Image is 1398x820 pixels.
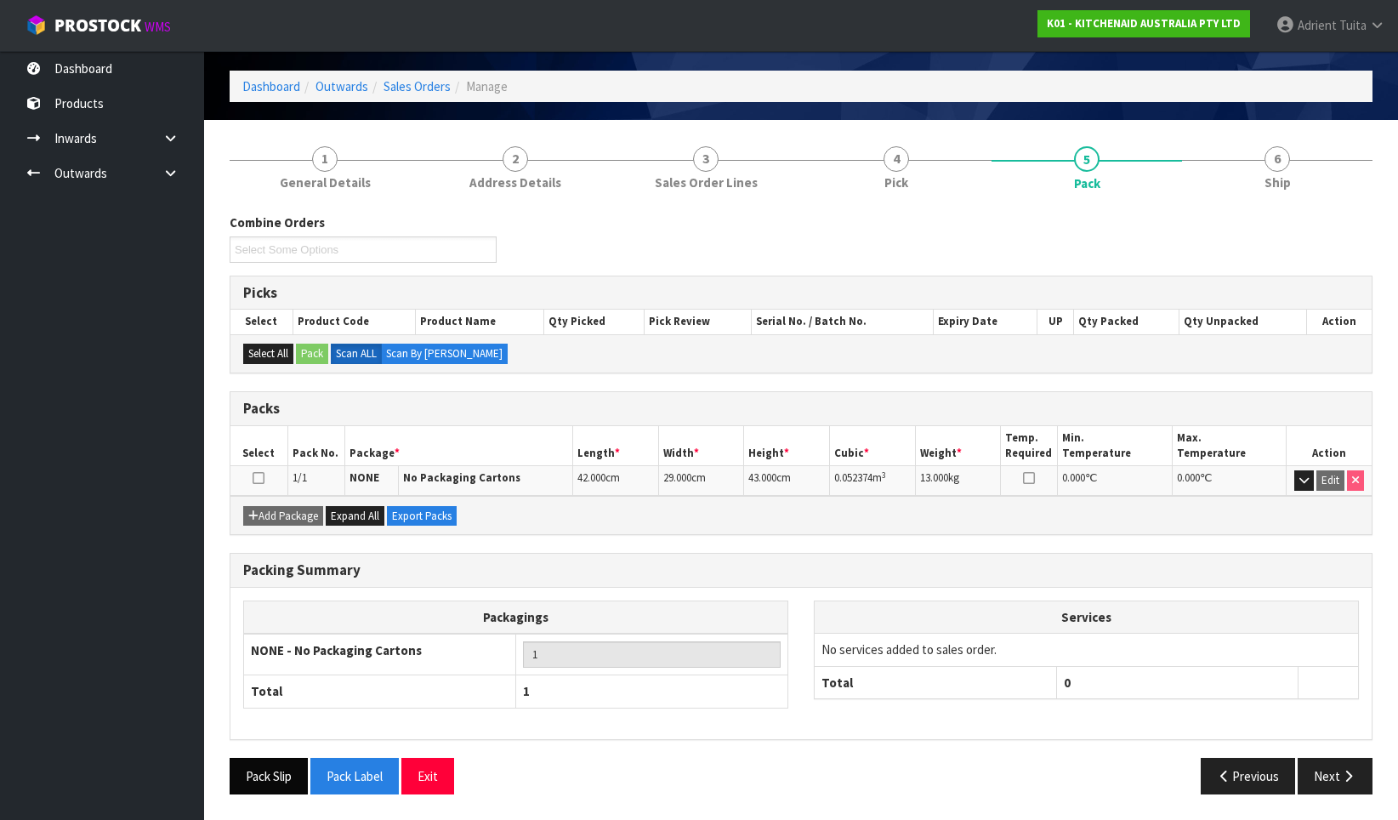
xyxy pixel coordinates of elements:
[331,344,382,364] label: Scan ALL
[54,14,141,37] span: ProStock
[326,506,384,527] button: Expand All
[815,601,1358,634] th: Services
[693,146,719,172] span: 3
[1073,310,1179,333] th: Qty Packed
[230,214,325,231] label: Combine Orders
[466,78,508,94] span: Manage
[663,470,691,485] span: 29.000
[243,506,323,527] button: Add Package
[573,466,659,496] td: cm
[744,426,830,466] th: Height
[415,310,543,333] th: Product Name
[331,509,379,523] span: Expand All
[1074,146,1100,172] span: 5
[577,470,605,485] span: 42.000
[315,78,368,94] a: Outwards
[1037,10,1250,37] a: K01 - KITCHENAID AUSTRALIA PTY LTD
[915,426,1001,466] th: Weight
[882,470,886,481] sup: 3
[243,285,1359,301] h3: Picks
[469,174,561,191] span: Address Details
[384,78,451,94] a: Sales Orders
[1201,758,1296,794] button: Previous
[230,758,308,794] button: Pack Slip
[1172,426,1286,466] th: Max. Temperature
[401,758,454,794] button: Exit
[523,683,530,699] span: 1
[293,310,415,333] th: Product Code
[1047,16,1241,31] strong: K01 - KITCHENAID AUSTRALIA PTY LTD
[1339,17,1367,33] span: Tuita
[280,174,371,191] span: General Details
[658,466,744,496] td: cm
[1316,470,1344,491] button: Edit
[244,675,516,708] th: Total
[658,426,744,466] th: Width
[349,470,379,485] strong: NONE
[655,174,758,191] span: Sales Order Lines
[230,201,1372,807] span: Pack
[381,344,508,364] label: Scan By [PERSON_NAME]
[26,14,47,36] img: cube-alt.png
[884,174,908,191] span: Pick
[744,466,830,496] td: cm
[920,470,948,485] span: 13.000
[752,310,934,333] th: Serial No. / Batch No.
[242,78,300,94] a: Dashboard
[145,19,171,35] small: WMS
[244,601,788,634] th: Packagings
[815,666,1056,698] th: Total
[293,470,307,485] span: 1/1
[748,470,776,485] span: 43.000
[312,146,338,172] span: 1
[830,426,916,466] th: Cubic
[243,401,1359,417] h3: Packs
[933,310,1037,333] th: Expiry Date
[1306,310,1372,333] th: Action
[1064,675,1071,691] span: 0
[287,426,344,466] th: Pack No.
[1058,466,1172,496] td: ℃
[243,562,1359,578] h3: Packing Summary
[1172,466,1286,496] td: ℃
[503,146,528,172] span: 2
[1074,174,1100,192] span: Pack
[1037,310,1073,333] th: UP
[1177,470,1200,485] span: 0.000
[1058,426,1172,466] th: Min. Temperature
[645,310,752,333] th: Pick Review
[344,426,572,466] th: Package
[230,310,293,333] th: Select
[310,758,399,794] button: Pack Label
[815,634,1358,666] td: No services added to sales order.
[1298,758,1372,794] button: Next
[1179,310,1307,333] th: Qty Unpacked
[1286,426,1372,466] th: Action
[573,426,659,466] th: Length
[296,344,328,364] button: Pack
[230,426,287,466] th: Select
[884,146,909,172] span: 4
[403,470,520,485] strong: No Packaging Cartons
[1001,426,1058,466] th: Temp. Required
[915,466,1001,496] td: kg
[387,506,457,527] button: Export Packs
[830,466,916,496] td: m
[1298,17,1337,33] span: Adrient
[1062,470,1085,485] span: 0.000
[243,344,293,364] button: Select All
[1264,174,1291,191] span: Ship
[544,310,645,333] th: Qty Picked
[251,642,422,658] strong: NONE - No Packaging Cartons
[1264,146,1290,172] span: 6
[834,470,872,485] span: 0.052374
